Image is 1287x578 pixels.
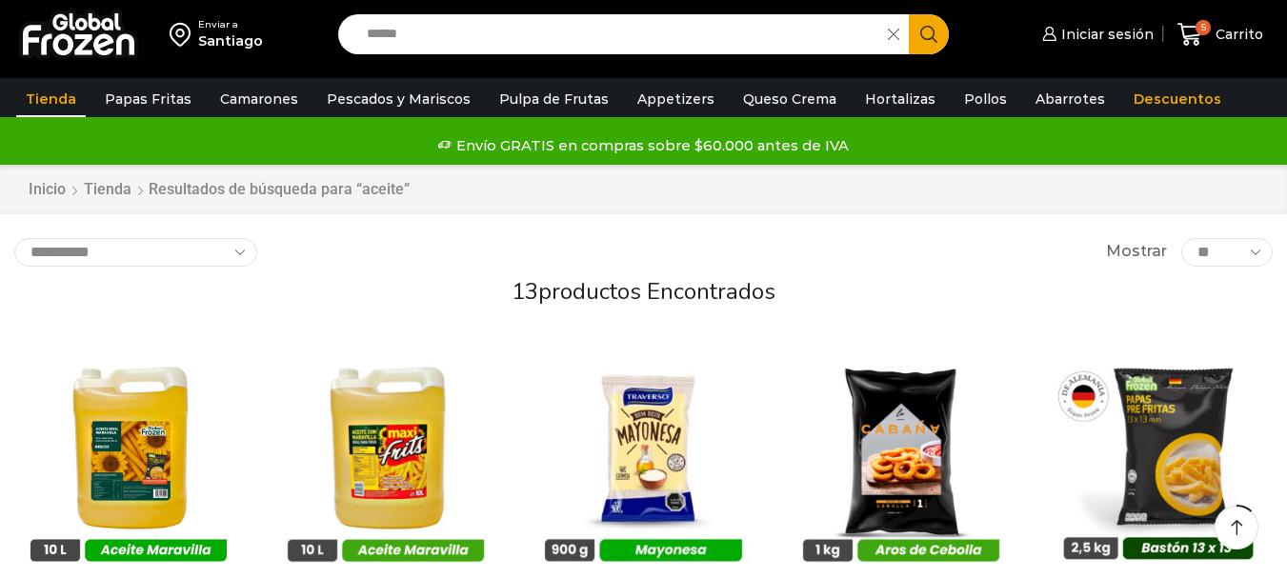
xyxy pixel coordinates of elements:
a: Pollos [955,81,1016,117]
a: Tienda [83,179,132,201]
a: Descuentos [1124,81,1231,117]
a: Iniciar sesión [1037,15,1154,53]
h1: Resultados de búsqueda para “aceite” [149,180,410,198]
button: Search button [909,14,949,54]
a: 5 Carrito [1173,12,1268,57]
span: Iniciar sesión [1056,25,1154,44]
a: Appetizers [628,81,724,117]
span: productos encontrados [538,276,775,307]
a: Papas Fritas [95,81,201,117]
span: Carrito [1211,25,1263,44]
a: Camarones [211,81,308,117]
a: Pescados y Mariscos [317,81,480,117]
select: Pedido de la tienda [14,238,257,267]
a: Abarrotes [1026,81,1115,117]
a: Pulpa de Frutas [490,81,618,117]
div: Enviar a [198,18,263,31]
a: Tienda [16,81,86,117]
a: Hortalizas [855,81,945,117]
nav: Breadcrumb [28,179,410,201]
span: Mostrar [1106,241,1167,263]
a: Queso Crema [734,81,846,117]
span: 13 [512,276,538,307]
img: address-field-icon.svg [170,18,198,50]
div: Santiago [198,31,263,50]
a: Inicio [28,179,67,201]
span: 5 [1196,20,1211,35]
